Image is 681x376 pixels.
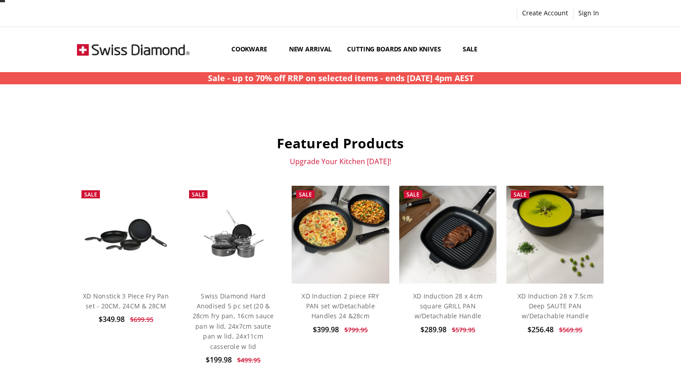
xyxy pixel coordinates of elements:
[77,135,604,152] h2: Featured Products
[313,325,339,335] span: $399.98
[517,7,573,19] a: Create Account
[406,191,419,198] span: Sale
[192,191,205,198] span: Sale
[185,202,282,268] img: Swiss Diamond Hard Anodised 5 pc set (20 & 28cm fry pan, 16cm sauce pan w lid, 24x7cm saute pan w...
[77,157,604,166] p: Upgrade Your Kitchen [DATE]!
[485,29,510,70] a: Show All
[339,29,455,69] a: Cutting boards and knives
[130,315,153,324] span: $699.95
[185,186,282,283] a: Swiss Diamond Hard Anodised 5 pc set (20 & 28cm fry pan, 16cm sauce pan w lid, 24x7cm saute pan w...
[84,191,97,198] span: Sale
[77,186,174,283] a: XD Nonstick 3 Piece Fry Pan set - 20CM, 24CM & 28CM
[528,325,554,335] span: $256.48
[559,326,582,334] span: $569.95
[573,7,604,19] a: Sign In
[237,356,261,364] span: $499.95
[193,292,274,351] a: Swiss Diamond Hard Anodised 5 pc set (20 & 28cm fry pan, 16cm sauce pan w lid, 24x7cm saute pan w...
[83,292,169,310] a: XD Nonstick 3 Piece Fry Pan set - 20CM, 24CM & 28CM
[455,29,485,69] a: Sale
[518,292,593,321] a: XD Induction 28 x 7.5cm Deep SAUTE PAN w/Detachable Handle
[506,186,604,283] img: XD Induction 28 x 7.5cm Deep SAUTE PAN w/Detachable Handle
[302,292,379,321] a: XD Induction 2 piece FRY PAN set w/Detachable Handles 24 &28cm
[224,29,281,69] a: Cookware
[281,29,339,69] a: New arrival
[344,326,368,334] span: $799.95
[292,186,389,283] img: XD Induction 2 piece FRY PAN set w/Detachable Handles 24 &28cm
[514,191,527,198] span: Sale
[420,325,446,335] span: $289.98
[452,326,475,334] span: $579.95
[77,210,174,259] img: XD Nonstick 3 Piece Fry Pan set - 20CM, 24CM & 28CM
[99,314,125,324] span: $349.98
[299,191,312,198] span: Sale
[77,27,189,72] img: Free Shipping On Every Order
[413,292,483,321] a: XD Induction 28 x 4cm square GRILL PAN w/Detachable Handle
[399,186,496,283] img: XD Induction 28 x 4cm square GRILL PAN w/Detachable Handle
[208,73,474,83] strong: Sale - up to 70% off RRP on selected items - ends [DATE] 4pm AEST
[206,355,232,365] span: $199.98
